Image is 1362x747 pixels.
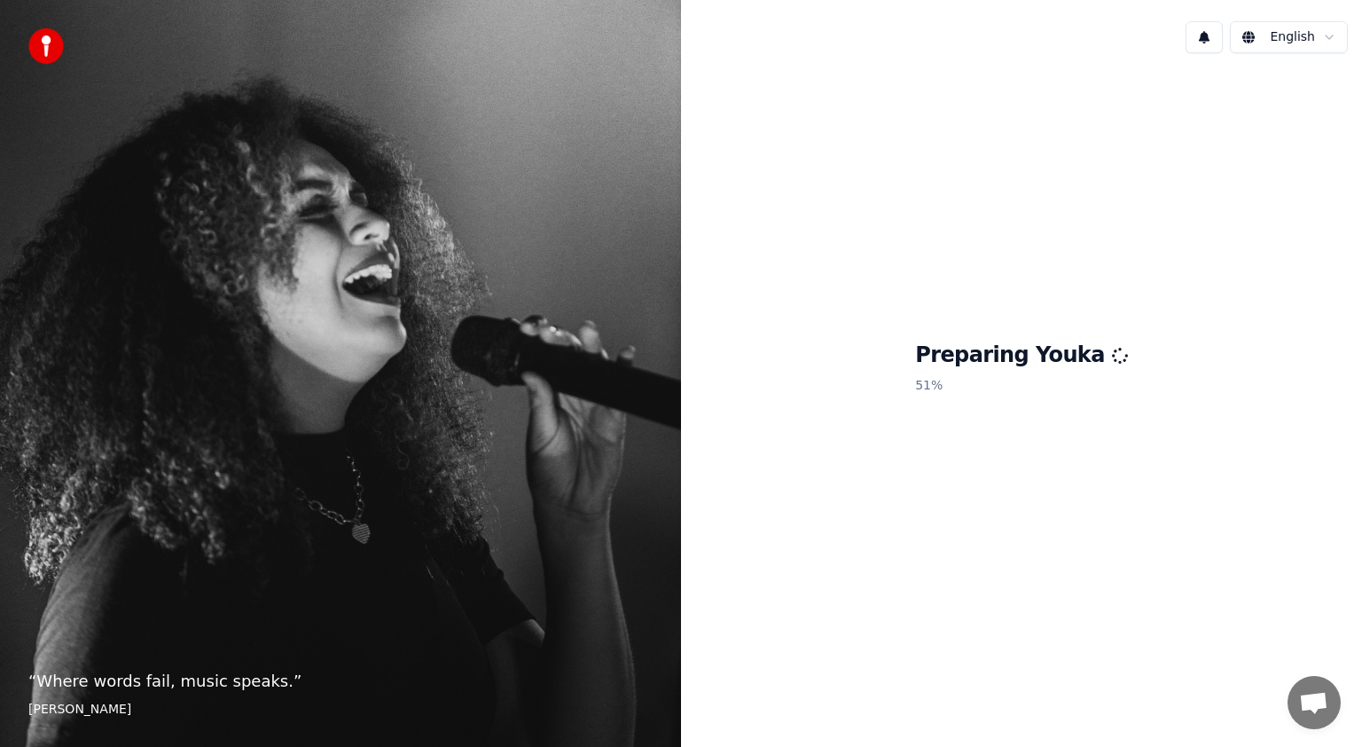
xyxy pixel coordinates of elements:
[915,342,1128,370] h1: Preparing Youka
[28,669,653,694] p: “ Where words fail, music speaks. ”
[1288,676,1341,729] div: Open chat
[28,28,64,64] img: youka
[915,370,1128,402] p: 51 %
[28,701,653,719] footer: [PERSON_NAME]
